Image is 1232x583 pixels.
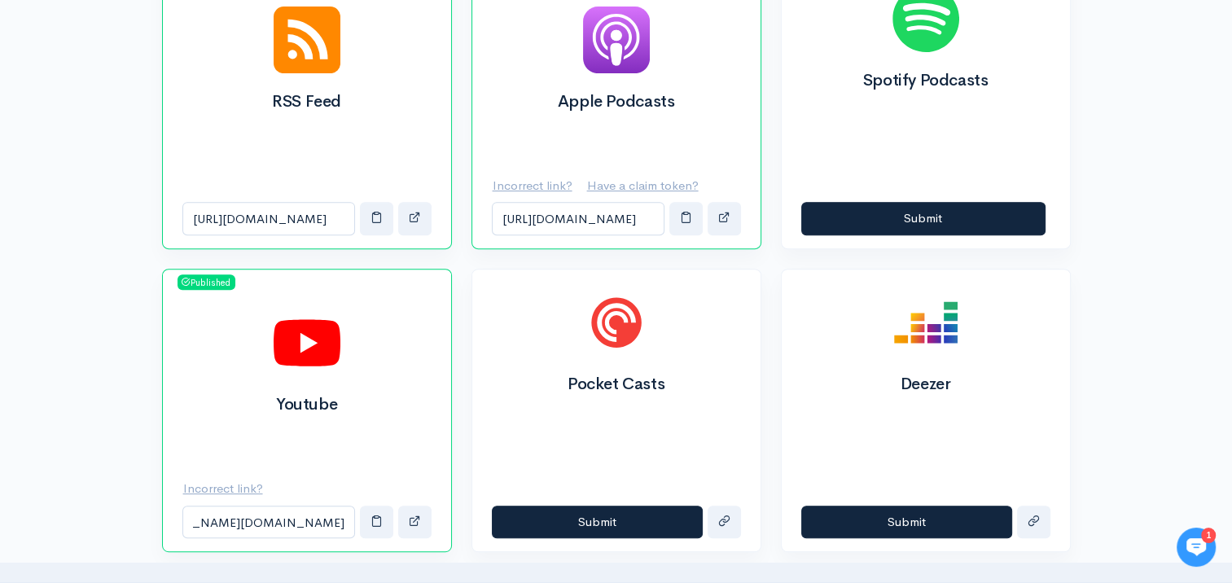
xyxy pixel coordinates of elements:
input: RSS Feed link [182,202,355,235]
img: Apple Podcasts logo [583,7,650,73]
img: Pocket Casts logo [583,289,650,356]
iframe: gist-messenger-bubble-iframe [1177,528,1216,567]
button: Submit [801,202,1046,235]
img: RSS Feed logo [274,7,340,73]
h2: Deezer [801,375,1050,393]
div: ZenCastTypically replies in a few hours [49,11,305,42]
g: /> [254,464,276,478]
u: Incorrect link? [493,178,572,193]
button: Incorrect link? [182,472,274,506]
h2: Apple Podcasts [492,93,741,111]
span: 1 [22,7,37,22]
img: Deezer logo [892,289,959,356]
input: Youtube link [182,506,355,539]
button: Submit [801,506,1012,539]
u: Incorrect link? [183,480,263,496]
input: Apple Podcasts link [492,202,664,235]
div: Typically replies in a few hours [61,32,194,42]
u: Have a claim token? [587,178,699,193]
button: />GIF [248,449,283,495]
h2: Pocket Casts [492,375,741,393]
button: Have a claim token? [586,169,709,203]
img: Youtube logo [274,309,340,376]
button: Submit [492,506,703,539]
tspan: GIF [259,467,272,476]
h2: RSS Feed [182,93,432,111]
h2: Spotify Podcasts [801,72,1050,90]
div: ZenCast [61,11,194,28]
button: Incorrect link? [492,169,583,203]
h2: Youtube [182,396,432,414]
span: Published [178,274,235,291]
